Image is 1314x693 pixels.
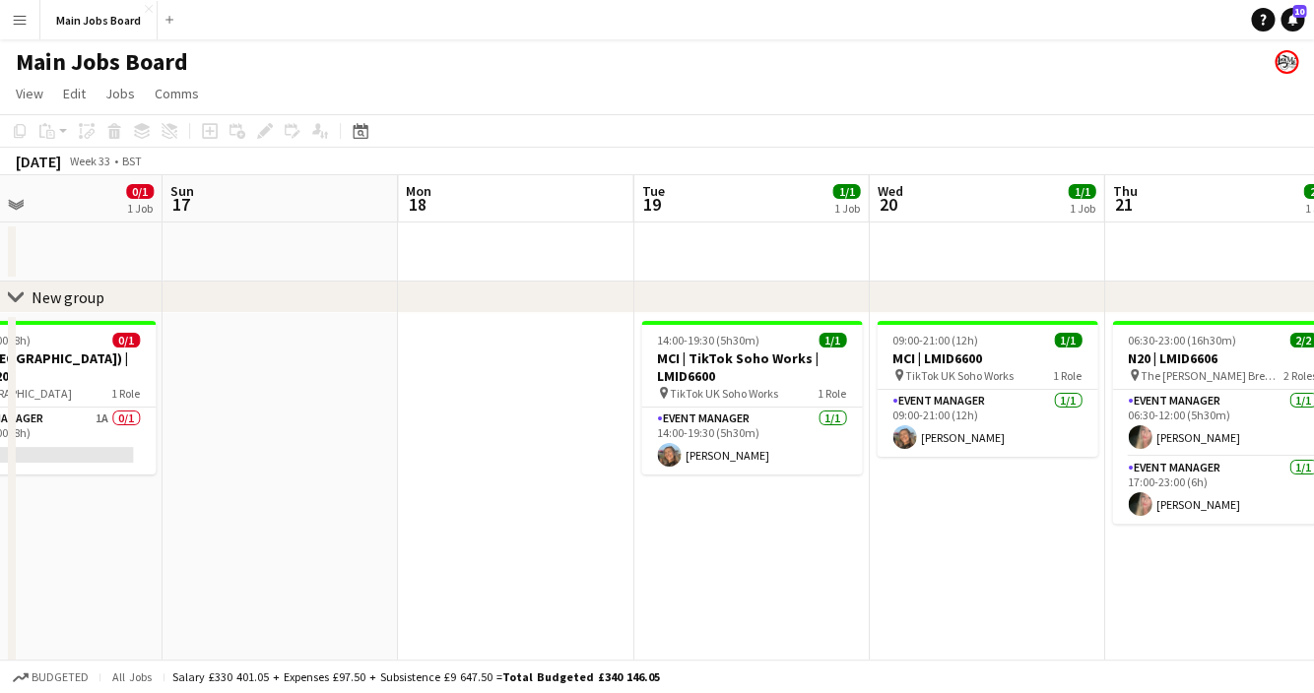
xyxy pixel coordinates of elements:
span: View [16,85,43,102]
div: Salary £330 401.05 + Expenses £97.50 + Subsistence £9 647.50 = [172,669,660,684]
span: All jobs [108,669,156,684]
button: Budgeted [10,666,92,688]
a: 10 [1281,8,1304,31]
span: Comms [155,85,199,102]
a: Edit [55,81,94,106]
span: Edit [63,85,86,102]
div: New group [32,287,104,307]
div: BST [122,154,142,168]
app-user-avatar: Alanya O'Donnell [1275,50,1298,74]
span: 10 [1292,5,1306,18]
span: Budgeted [32,670,89,684]
div: [DATE] [16,152,61,171]
span: Week 33 [65,154,114,168]
span: Jobs [105,85,135,102]
button: Main Jobs Board [40,1,158,39]
a: Jobs [98,81,143,106]
a: Comms [147,81,207,106]
h1: Main Jobs Board [16,47,188,77]
a: View [8,81,51,106]
span: Total Budgeted £340 146.05 [502,669,660,684]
